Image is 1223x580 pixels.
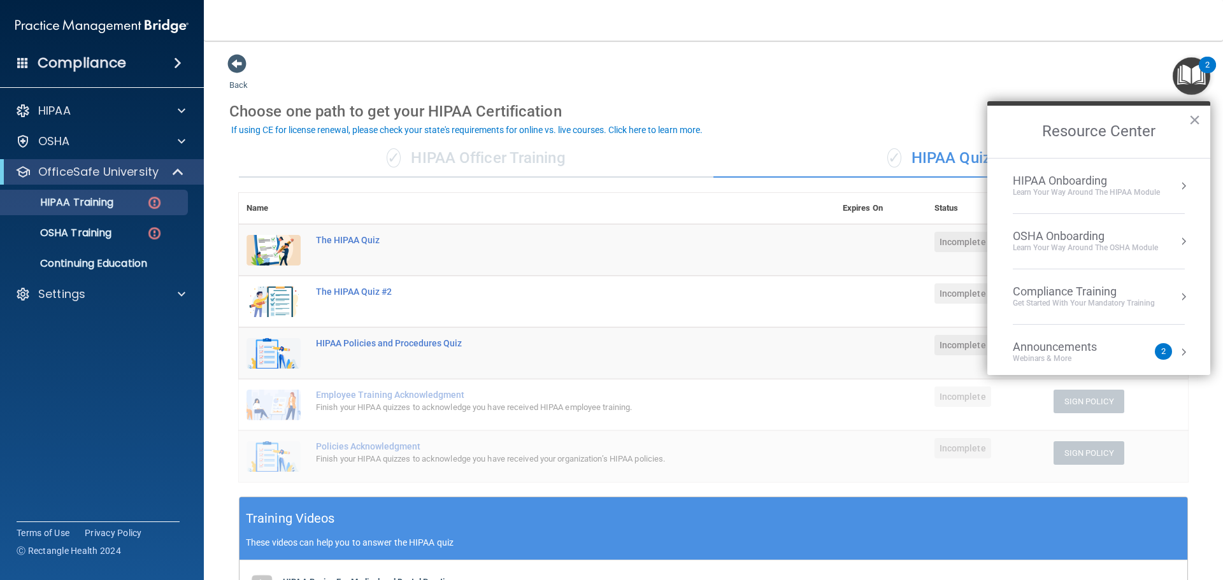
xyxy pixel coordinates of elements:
img: PMB logo [15,13,189,39]
div: Resource Center [987,101,1210,375]
th: Expires On [835,193,927,224]
p: OfficeSafe University [38,164,159,180]
a: Back [229,65,248,90]
p: HIPAA Training [8,196,113,209]
iframe: Drift Widget Chat Controller [1003,490,1208,541]
span: Incomplete [934,283,991,304]
p: These videos can help you to answer the HIPAA quiz [246,537,1181,548]
div: HIPAA Onboarding [1013,174,1160,188]
th: Status [927,193,1046,224]
a: OSHA [15,134,185,149]
button: Sign Policy [1054,390,1124,413]
div: Employee Training Acknowledgment [316,390,771,400]
p: HIPAA [38,103,71,118]
div: Get Started with your mandatory training [1013,298,1155,309]
span: Incomplete [934,335,991,355]
a: Terms of Use [17,527,69,539]
span: Ⓒ Rectangle Health 2024 [17,544,121,557]
div: OSHA Onboarding [1013,229,1158,243]
h4: Compliance [38,54,126,72]
p: Continuing Education [8,257,182,270]
div: If using CE for license renewal, please check your state's requirements for online vs. live cours... [231,125,703,134]
span: ✓ [387,148,401,167]
span: Incomplete [934,232,991,252]
span: ✓ [887,148,901,167]
span: Incomplete [934,438,991,458]
div: Finish your HIPAA quizzes to acknowledge you have received HIPAA employee training. [316,400,771,415]
div: Policies Acknowledgment [316,441,771,451]
a: Settings [15,286,185,302]
div: Compliance Training [1013,285,1155,299]
div: 2 [1205,65,1210,81]
img: danger-circle.6113f641.png [147,225,162,241]
button: Open Resource Center, 2 new notifications [1173,57,1210,95]
div: Webinars & More [1013,353,1122,364]
p: OSHA Training [8,227,111,239]
div: Choose one path to get your HIPAA Certification [229,93,1198,130]
button: Sign Policy [1054,441,1124,465]
p: OSHA [38,134,70,149]
th: Name [239,193,308,224]
h5: Training Videos [246,507,335,530]
p: Settings [38,286,85,302]
button: If using CE for license renewal, please check your state's requirements for online vs. live cours... [229,124,704,136]
a: Privacy Policy [85,527,142,539]
span: Incomplete [934,386,991,407]
div: Learn your way around the OSHA module [1013,243,1158,253]
button: Close [1189,110,1201,130]
div: HIPAA Policies and Procedures Quiz [316,338,771,348]
div: Announcements [1013,340,1122,354]
div: Finish your HIPAA quizzes to acknowledge you have received your organization’s HIPAA policies. [316,451,771,467]
h2: Resource Center [987,106,1210,158]
a: OfficeSafe University [15,164,185,180]
a: HIPAA [15,103,185,118]
img: danger-circle.6113f641.png [147,195,162,211]
div: Learn Your Way around the HIPAA module [1013,187,1160,198]
div: HIPAA Officer Training [239,139,713,178]
div: The HIPAA Quiz #2 [316,286,771,297]
div: The HIPAA Quiz [316,235,771,245]
div: HIPAA Quizzes [713,139,1188,178]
